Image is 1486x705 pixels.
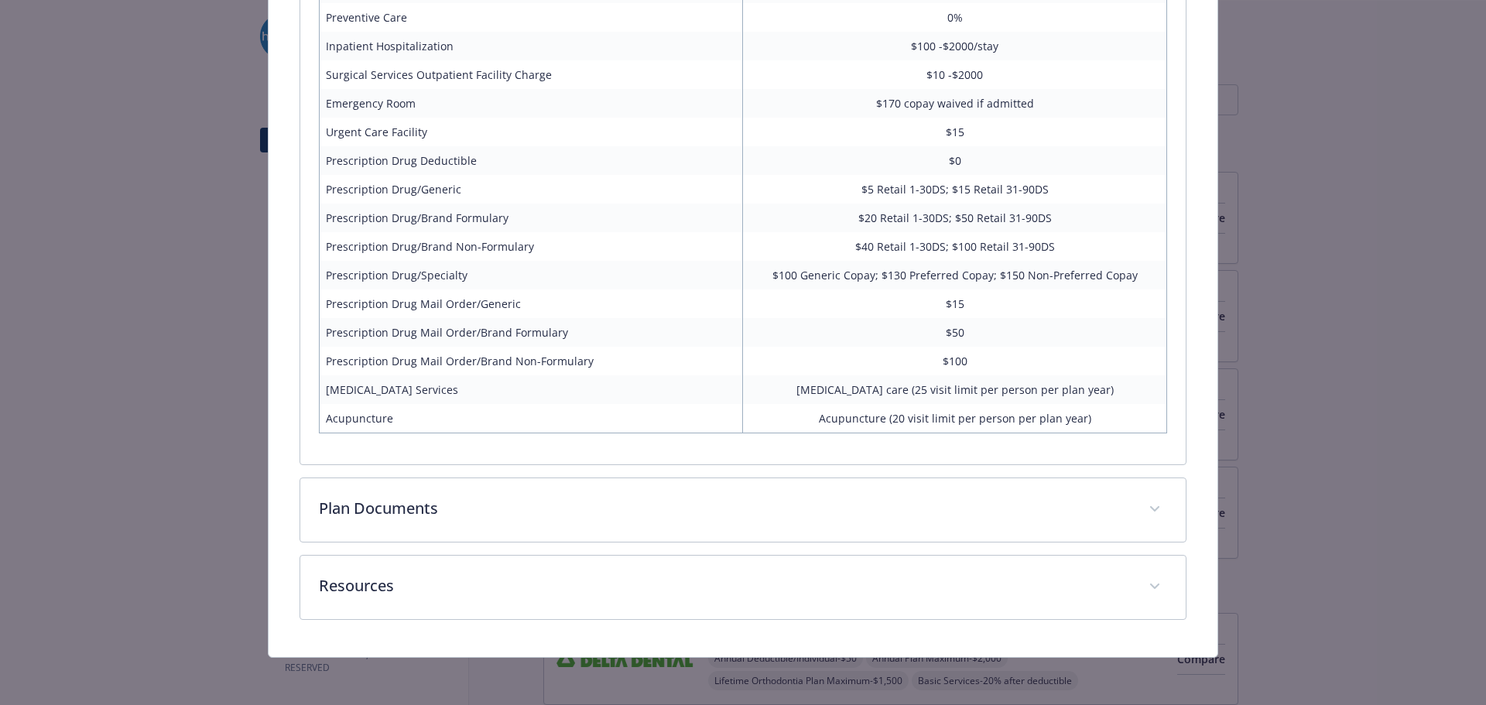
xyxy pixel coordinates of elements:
[300,478,1186,542] div: Plan Documents
[743,375,1167,404] td: [MEDICAL_DATA] care (25 visit limit per person per plan year)
[319,3,743,32] td: Preventive Care
[743,404,1167,433] td: Acupuncture (20 visit limit per person per plan year)
[319,89,743,118] td: Emergency Room
[743,89,1167,118] td: $170 copay waived if admitted
[319,118,743,146] td: Urgent Care Facility
[319,574,1131,597] p: Resources
[319,232,743,261] td: Prescription Drug/Brand Non-Formulary
[743,3,1167,32] td: 0%
[300,556,1186,619] div: Resources
[743,318,1167,347] td: $50
[743,204,1167,232] td: $20 Retail 1-30DS; $50 Retail 31-90DS
[743,60,1167,89] td: $10 -$2000
[743,175,1167,204] td: $5 Retail 1-30DS; $15 Retail 31-90DS
[319,175,743,204] td: Prescription Drug/Generic
[743,232,1167,261] td: $40 Retail 1-30DS; $100 Retail 31-90DS
[319,289,743,318] td: Prescription Drug Mail Order/Generic
[319,318,743,347] td: Prescription Drug Mail Order/Brand Formulary
[743,146,1167,175] td: $0
[743,32,1167,60] td: $100 -$2000/stay
[319,146,743,175] td: Prescription Drug Deductible
[319,375,743,404] td: [MEDICAL_DATA] Services
[319,497,1131,520] p: Plan Documents
[319,204,743,232] td: Prescription Drug/Brand Formulary
[743,289,1167,318] td: $15
[319,404,743,433] td: Acupuncture
[319,347,743,375] td: Prescription Drug Mail Order/Brand Non-Formulary
[319,60,743,89] td: Surgical Services Outpatient Facility Charge
[319,32,743,60] td: Inpatient Hospitalization
[319,261,743,289] td: Prescription Drug/Specialty
[743,118,1167,146] td: $15
[743,261,1167,289] td: $100 Generic Copay; $130 Preferred Copay; $150 Non-Preferred Copay
[743,347,1167,375] td: $100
